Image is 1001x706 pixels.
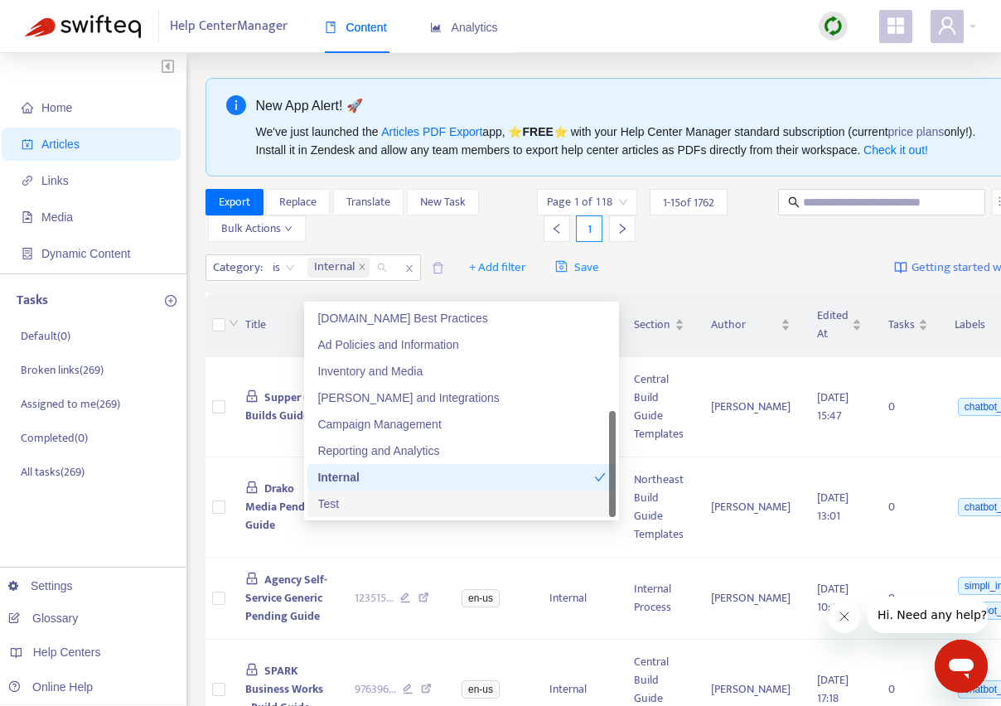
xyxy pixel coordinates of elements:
td: [PERSON_NAME] [698,357,804,457]
p: Completed ( 0 ) [21,429,88,447]
span: 1 - 15 of 1762 [663,194,714,211]
div: Internal [307,464,616,491]
span: Title [245,316,315,334]
span: [DATE] 13:01 [817,488,849,525]
span: Replace [279,193,317,211]
div: Test [317,495,606,513]
p: Broken links ( 269 ) [21,361,104,379]
button: saveSave [543,254,612,281]
span: Content [325,21,387,34]
td: 0 [875,558,941,640]
span: Media [41,210,73,224]
span: Home [41,101,72,114]
a: Articles PDF Export [381,125,482,138]
button: Translate [333,189,404,215]
b: FREE [522,125,553,138]
p: Assigned to me ( 269 ) [21,395,120,413]
span: home [22,102,33,114]
span: 123515 ... [355,589,394,607]
div: Omnichannel and Integrations [307,384,616,411]
span: check [594,471,606,483]
span: info-circle [226,95,246,115]
div: Inventory and Media [307,358,616,384]
span: container [22,248,33,259]
div: Internal [317,468,594,486]
span: [DATE] 10:43 [817,579,849,617]
th: Category [536,293,621,357]
span: Articles [41,138,80,151]
span: down [229,318,239,328]
img: image-link [894,261,907,274]
span: 976396 ... [355,680,396,699]
th: Title [232,293,341,357]
span: down [284,225,293,233]
span: Export [219,193,250,211]
th: Tasks [875,293,941,357]
img: sync.dc5367851b00ba804db3.png [823,16,844,36]
td: Central Build Guide Templates [621,357,698,457]
span: Dynamic Content [41,247,130,260]
span: search [788,196,800,208]
span: Links [41,174,69,187]
span: lock [245,481,259,494]
td: Internal [536,558,621,640]
iframe: Button to launch messaging window [935,640,988,693]
span: lock [245,389,259,403]
span: Supper Co - Builds Guide [245,388,323,425]
span: Help Center Manager [170,11,288,42]
span: link [22,175,33,186]
button: Replace [266,189,330,215]
span: New Task [420,193,466,211]
a: Glossary [8,612,78,625]
td: Internal Process [621,558,698,640]
p: Default ( 0 ) [21,327,70,345]
span: save [555,260,568,273]
span: Author [711,316,777,334]
a: Check it out! [863,143,928,157]
div: Inventory and Media [317,362,606,380]
div: Ad Policies and Information [317,336,606,354]
span: is [273,255,295,280]
iframe: Close message [828,600,861,633]
a: Settings [8,579,73,592]
span: Category : [206,255,265,280]
th: Edited At [804,293,875,357]
span: Translate [346,193,390,211]
span: book [325,22,336,33]
span: Analytics [430,21,498,34]
button: + Add filter [457,254,539,281]
span: lock [245,663,259,676]
div: Ad Policies and Information [307,331,616,358]
span: area-chart [430,22,442,33]
td: [PERSON_NAME] [698,457,804,558]
img: Swifteq [25,15,141,38]
a: Online Help [8,680,93,694]
td: Northeast Build Guide Templates [621,457,698,558]
th: Section [621,293,698,357]
span: close [399,259,420,278]
th: Language [448,293,536,357]
div: 1 [576,215,602,242]
span: Bulk Actions [221,220,293,238]
span: user [937,16,957,36]
button: New Task [407,189,479,215]
a: price plans [888,125,945,138]
p: Tasks [17,291,48,311]
div: [DOMAIN_NAME] Best Practices [317,309,606,327]
span: Internal [307,258,370,278]
span: left [551,223,563,235]
span: Help Centers [33,646,101,659]
div: Reporting and Analytics [317,442,606,460]
span: plus-circle [165,295,177,307]
span: en-us [462,680,500,699]
button: Bulk Actionsdown [208,215,306,242]
span: file-image [22,211,33,223]
span: [DATE] 15:47 [817,388,849,425]
div: Campaign Management [317,415,606,433]
td: 0 [875,457,941,558]
span: en-us [462,589,500,607]
td: [PERSON_NAME] [698,558,804,640]
div: Campaign Management [307,411,616,438]
span: account-book [22,138,33,150]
